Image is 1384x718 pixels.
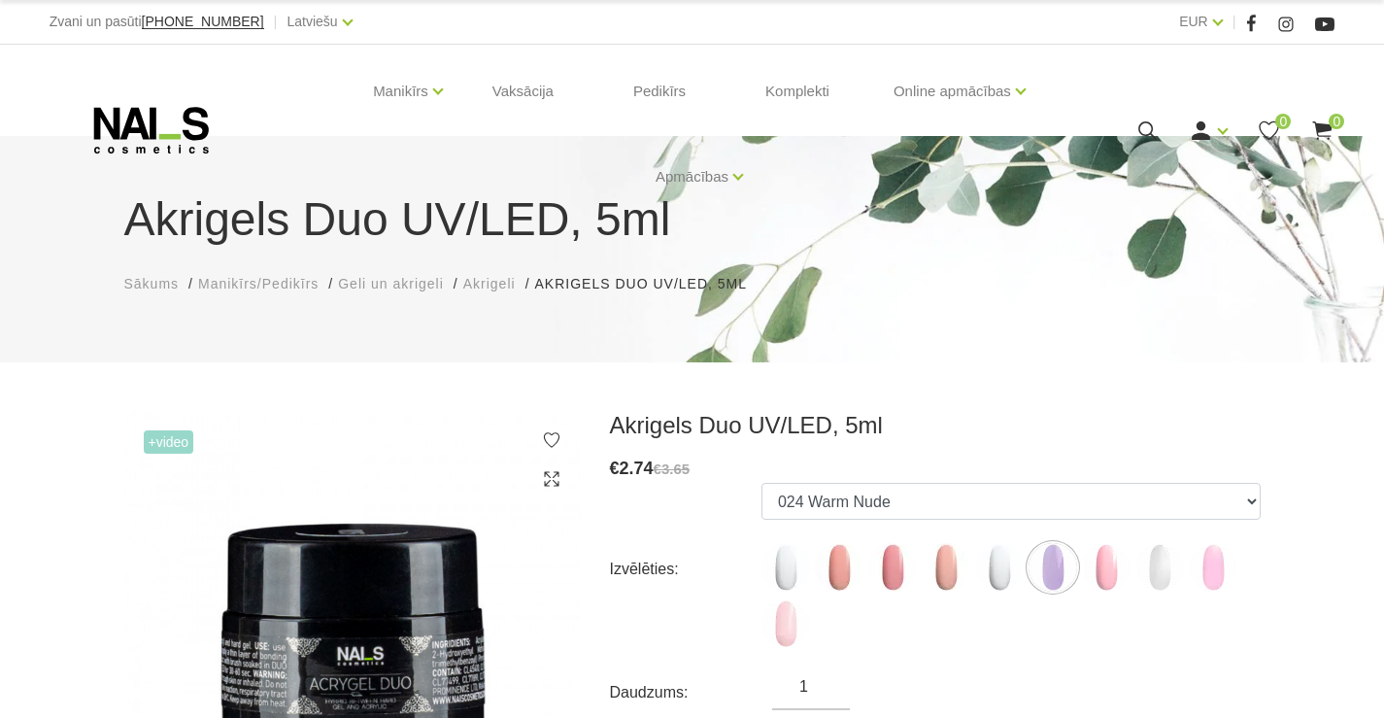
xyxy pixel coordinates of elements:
span: Sākums [124,276,180,291]
div: Izvēlēties: [610,554,761,585]
img: ... [815,543,863,592]
span: | [1232,10,1236,34]
span: 2.74 [620,459,654,478]
img: ... [1082,543,1131,592]
a: [PHONE_NUMBER] [142,15,264,29]
span: [PHONE_NUMBER] [142,14,264,29]
img: ... [761,543,810,592]
span: 0 [1329,114,1344,129]
a: Sākums [124,274,180,294]
img: ... [922,543,970,592]
span: 0 [1275,114,1291,129]
div: Daudzums: [610,677,773,708]
span: +Video [144,430,194,454]
div: Zvani un pasūti [50,10,264,34]
span: Manikīrs/Pedikīrs [198,276,319,291]
img: ... [975,543,1024,592]
a: Latviešu [287,10,338,33]
a: Geli un akrigeli [338,274,444,294]
span: | [274,10,278,34]
a: Komplekti [750,45,845,138]
a: Apmācības [656,138,728,216]
a: Online apmācības [894,52,1011,130]
li: Akrigels Duo UV/LED, 5ml [535,274,766,294]
img: ... [1135,543,1184,592]
a: Vaksācija [477,45,569,138]
span: € [610,459,620,478]
span: Geli un akrigeli [338,276,444,291]
a: Manikīrs [373,52,428,130]
a: Manikīrs/Pedikīrs [198,274,319,294]
img: ... [868,543,917,592]
a: EUR [1179,10,1208,33]
a: 0 [1257,119,1281,143]
s: €3.65 [654,461,691,477]
img: ... [761,599,810,648]
img: ... [1029,543,1077,592]
a: Akrigeli [463,274,516,294]
img: ... [1189,543,1237,592]
a: Pedikīrs [618,45,701,138]
span: Akrigeli [463,276,516,291]
h3: Akrigels Duo UV/LED, 5ml [610,411,1261,440]
a: 0 [1310,119,1334,143]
